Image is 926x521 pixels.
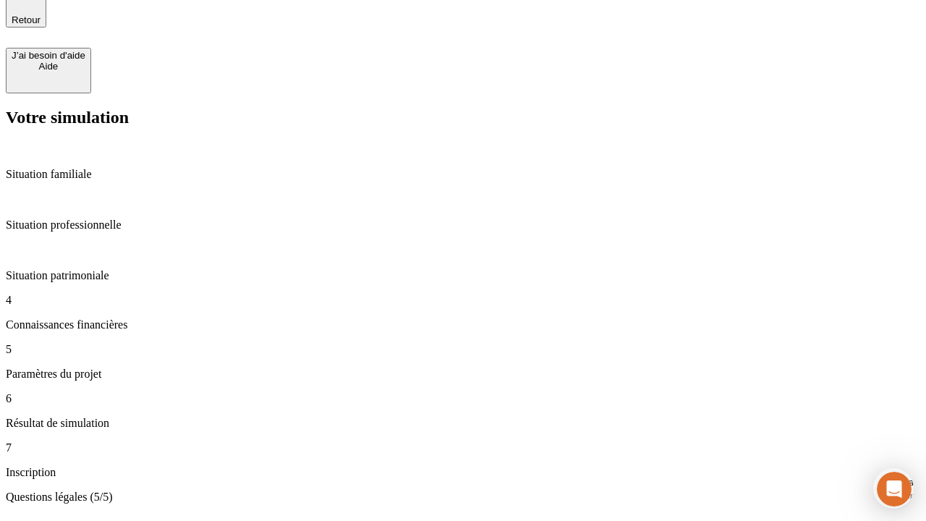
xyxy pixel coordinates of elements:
[6,168,920,181] p: Situation familiale
[6,441,920,454] p: 7
[6,417,920,430] p: Résultat de simulation
[6,269,920,282] p: Situation patrimoniale
[6,392,920,405] p: 6
[873,468,914,509] iframe: Intercom live chat discovery launcher
[6,48,91,93] button: J’ai besoin d'aideAide
[6,491,920,504] p: Questions légales (5/5)
[6,466,920,479] p: Inscription
[15,24,356,39] div: L’équipe répond généralement dans un délai de quelques minutes.
[6,343,920,356] p: 5
[6,318,920,331] p: Connaissances financières
[6,6,399,46] div: Ouvrir le Messenger Intercom
[12,50,85,61] div: J’ai besoin d'aide
[15,12,356,24] div: Vous avez besoin d’aide ?
[6,108,920,127] h2: Votre simulation
[12,14,41,25] span: Retour
[6,219,920,232] p: Situation professionnelle
[6,294,920,307] p: 4
[877,472,912,507] iframe: Intercom live chat
[6,368,920,381] p: Paramètres du projet
[12,61,85,72] div: Aide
